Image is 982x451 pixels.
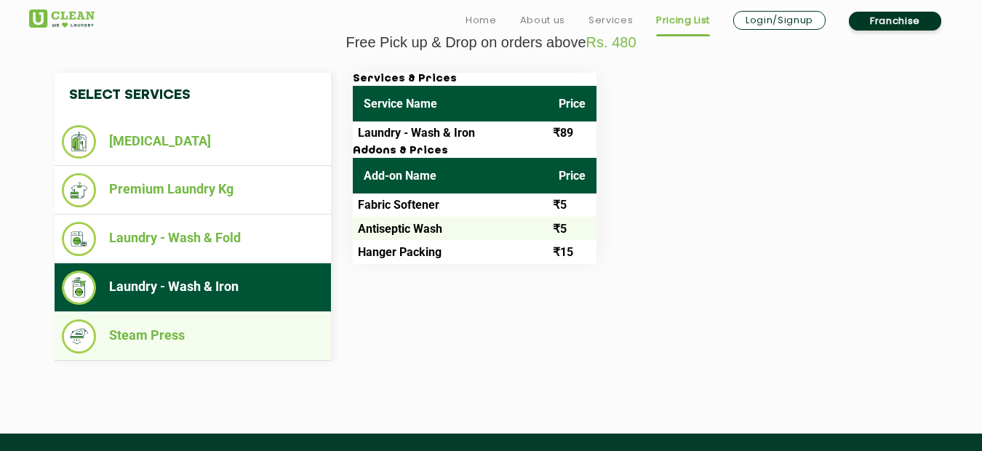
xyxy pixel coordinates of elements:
p: Free Pick up & Drop on orders above [29,34,953,51]
td: Laundry - Wash & Iron [353,121,548,145]
img: Premium Laundry Kg [62,173,96,207]
li: [MEDICAL_DATA] [62,125,324,159]
li: Laundry - Wash & Iron [62,271,324,305]
th: Price [548,86,596,121]
td: ₹89 [548,121,596,145]
a: Franchise [849,12,941,31]
td: Antiseptic Wash [353,217,548,240]
img: Laundry - Wash & Fold [62,222,96,256]
img: Steam Press [62,319,96,354]
th: Price [548,158,596,193]
li: Steam Press [62,319,324,354]
a: Login/Signup [733,11,826,30]
a: Pricing List [656,12,710,29]
th: Service Name [353,86,548,121]
a: Home [466,12,497,29]
td: Hanger Packing [353,240,548,263]
img: Dry Cleaning [62,125,96,159]
li: Premium Laundry Kg [62,173,324,207]
a: Services [588,12,633,29]
td: ₹5 [548,217,596,240]
h3: Addons & Prices [353,145,596,158]
span: Rs. 480 [586,34,636,50]
img: Laundry - Wash & Iron [62,271,96,305]
th: Add-on Name [353,158,548,193]
td: Fabric Softener [353,193,548,217]
td: ₹15 [548,240,596,263]
a: About us [520,12,565,29]
h4: Select Services [55,73,331,118]
td: ₹5 [548,193,596,217]
h3: Services & Prices [353,73,596,86]
li: Laundry - Wash & Fold [62,222,324,256]
img: UClean Laundry and Dry Cleaning [29,9,95,28]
